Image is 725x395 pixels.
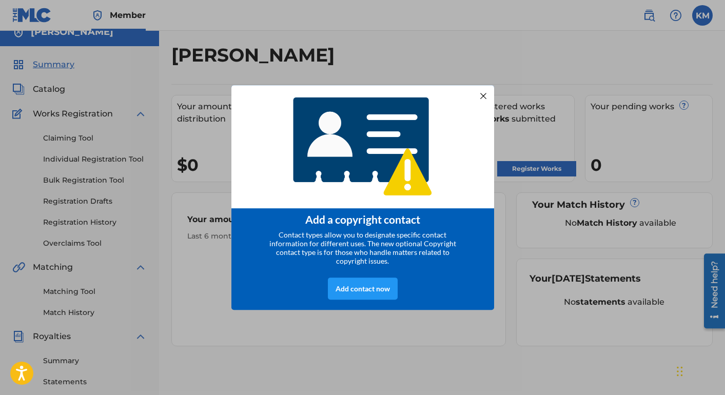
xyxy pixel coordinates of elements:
[244,213,481,226] div: Add a copyright contact
[8,4,29,78] div: Open Resource Center
[328,278,398,300] div: Add contact now
[269,230,456,265] span: Contact types allow you to designate specific contact information for different uses. The new opt...
[286,90,439,203] img: 4768233920565408.png
[11,11,25,58] div: Need help?
[231,85,494,310] div: entering modal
